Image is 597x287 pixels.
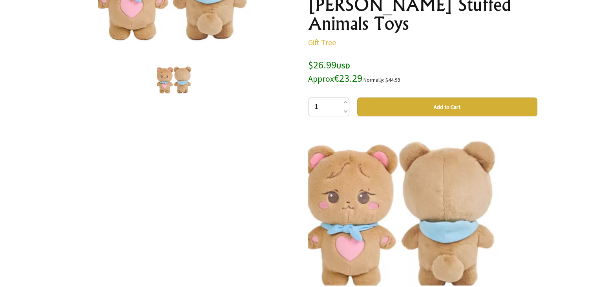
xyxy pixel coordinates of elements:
[357,98,537,116] button: Add to Cart
[308,37,336,47] a: Gift Tree
[308,74,334,84] small: Approx
[363,77,400,83] small: Normally: $44.99
[336,61,350,70] span: USD
[308,58,362,85] span: $26.99 €23.29
[157,64,192,94] img: 25cm Kpop Black Pinked Character Plush Doll BORN PINK World Tour Official Plushies Jennie Lisa Ro...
